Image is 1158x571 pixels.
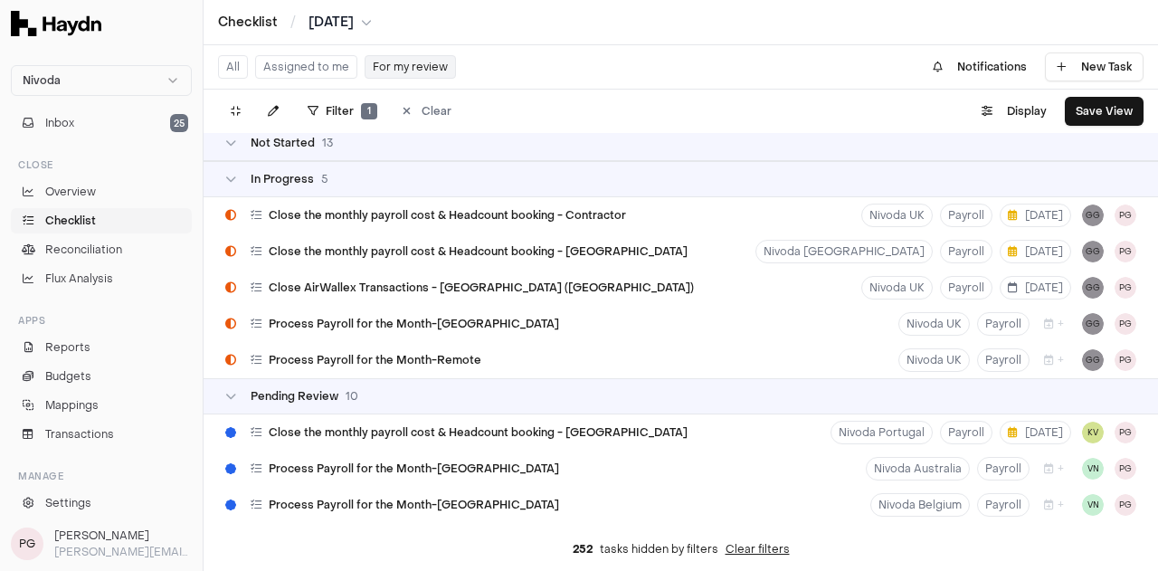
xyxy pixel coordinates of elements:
p: [PERSON_NAME][EMAIL_ADDRESS][DOMAIN_NAME] [54,544,192,560]
span: In Progress [251,172,314,186]
button: Nivoda UK [861,276,933,300]
span: Inbox [45,115,74,131]
a: Overview [11,179,192,205]
span: [DATE] [1008,208,1063,223]
button: Payroll [977,457,1030,481]
nav: breadcrumb [218,14,372,32]
span: GG [1082,277,1104,299]
button: Save View [1065,97,1144,126]
a: Budgets [11,364,192,389]
button: Display [971,97,1058,126]
button: GG [1082,313,1104,335]
a: Flux Analysis [11,266,192,291]
button: VN [1082,494,1104,516]
button: Notifications [922,52,1038,81]
span: Reconciliation [45,242,122,258]
button: PG [1115,349,1136,371]
a: Checklist [11,208,192,233]
button: [DATE] [1000,240,1071,263]
button: Payroll [940,240,992,263]
button: VN [1082,458,1104,480]
button: + [1037,312,1071,336]
div: Apps [11,306,192,335]
h3: [PERSON_NAME] [54,528,192,544]
img: Haydn Logo [11,11,101,36]
button: New Task [1045,52,1144,81]
div: Close [11,150,192,179]
button: PG [1115,313,1136,335]
button: Inbox25 [11,110,192,136]
a: Checklist [218,14,278,32]
span: Flux Analysis [45,271,113,287]
button: PG [1115,458,1136,480]
span: Close the monthly payroll cost & Headcount booking - [GEOGRAPHIC_DATA] [269,425,688,440]
a: Transactions [11,422,192,447]
button: Nivoda Belgium [870,493,970,517]
button: Assigned to me [255,55,357,79]
button: + [1037,348,1071,372]
button: + [1037,457,1071,481]
button: Nivoda [11,65,192,96]
button: [DATE] [1000,276,1071,300]
span: PG [1115,494,1136,516]
button: Clear [392,97,462,126]
span: Settings [45,495,91,511]
span: [DATE] [1008,281,1063,295]
button: PG [1115,277,1136,299]
a: Reconciliation [11,237,192,262]
button: All [218,55,248,79]
button: Nivoda UK [861,204,933,227]
button: Nivoda Portugal [831,421,933,444]
span: GG [1082,205,1104,226]
span: Budgets [45,368,91,385]
span: Checklist [45,213,96,229]
button: PG [1115,241,1136,262]
button: GG [1082,241,1104,262]
span: / [287,13,299,31]
span: Not Started [251,136,315,150]
span: Transactions [45,426,114,443]
button: + [1037,493,1071,517]
button: Nivoda [GEOGRAPHIC_DATA] [755,240,933,263]
div: Manage [11,462,192,490]
span: Close AirWallex Transactions - [GEOGRAPHIC_DATA] ([GEOGRAPHIC_DATA]) [269,281,694,295]
button: Nivoda UK [898,348,970,372]
span: Process Payroll for the Month-[GEOGRAPHIC_DATA] [269,317,559,331]
button: Nivoda UK [898,312,970,336]
span: Mappings [45,397,99,414]
button: GG [1082,349,1104,371]
button: Payroll [977,348,1030,372]
span: Process Payroll for the Month-Remote [269,353,481,367]
button: Payroll [977,312,1030,336]
span: Process Payroll for the Month-[GEOGRAPHIC_DATA] [269,498,559,512]
button: PG [1115,422,1136,443]
span: 5 [321,172,328,186]
button: [DATE] [308,14,372,32]
button: Filter1 [297,97,388,126]
a: Mappings [11,393,192,418]
span: Pending Review [251,389,338,404]
span: 10 [346,389,358,404]
span: Close the monthly payroll cost & Headcount booking - Contractor [269,208,626,223]
button: [DATE] [1000,204,1071,227]
button: Payroll [940,204,992,227]
button: PG [1115,205,1136,226]
button: KV [1082,422,1104,443]
span: Nivoda [23,73,61,88]
button: Payroll [940,421,992,444]
button: [DATE] [1000,421,1071,444]
button: For my review [365,55,456,79]
span: 252 [573,542,593,557]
